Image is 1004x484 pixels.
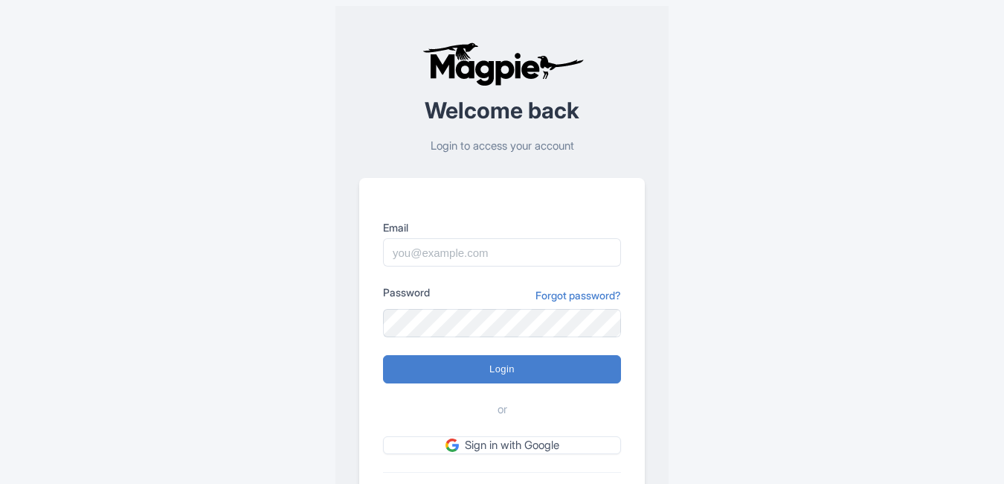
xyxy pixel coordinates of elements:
[359,98,645,123] h2: Welcome back
[383,436,621,455] a: Sign in with Google
[445,439,459,452] img: google.svg
[535,287,621,303] a: Forgot password?
[498,401,507,418] span: or
[383,284,430,300] label: Password
[359,138,645,155] p: Login to access your account
[383,238,621,267] input: you@example.com
[383,220,621,235] label: Email
[419,42,586,86] img: logo-ab69f6fb50320c5b225c76a69d11143b.png
[383,355,621,383] input: Login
